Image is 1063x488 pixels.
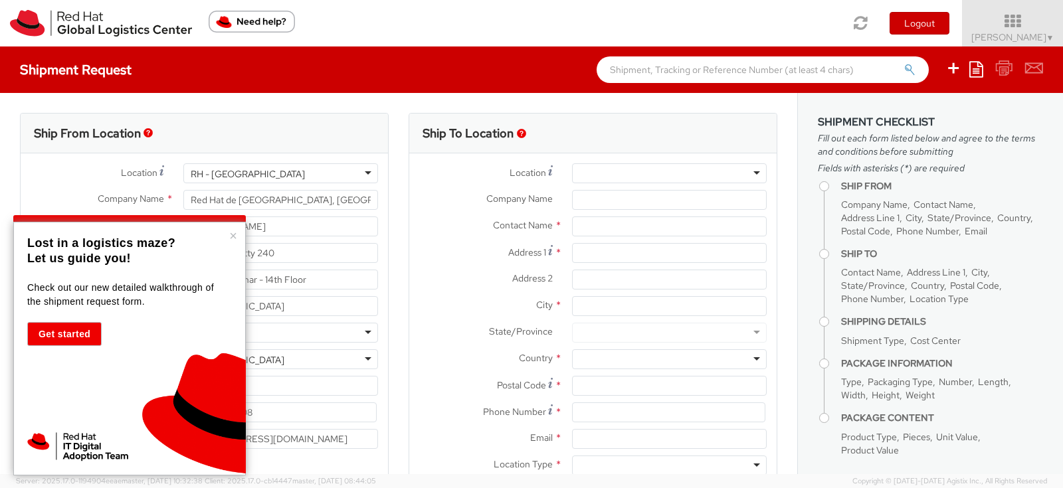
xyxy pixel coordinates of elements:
[841,376,862,388] span: Type
[497,379,546,391] span: Postal Code
[121,167,157,179] span: Location
[27,252,131,265] strong: Let us guide you!
[818,161,1043,175] span: Fields with asterisks (*) are required
[191,167,305,181] div: RH - [GEOGRAPHIC_DATA]
[906,212,921,224] span: City
[852,476,1047,487] span: Copyright © [DATE]-[DATE] Agistix Inc., All Rights Reserved
[20,62,132,77] h4: Shipment Request
[423,127,514,140] h3: Ship To Location
[978,376,1009,388] span: Length
[27,322,102,346] button: Get started
[818,131,1043,158] span: Fill out each form listed below and agree to the terms and conditions before submitting
[906,389,935,401] span: Weight
[519,352,553,364] span: Country
[841,266,901,278] span: Contact Name
[530,432,553,444] span: Email
[489,325,553,337] span: State/Province
[936,431,978,443] span: Unit Value
[868,376,933,388] span: Packaging Type
[27,236,175,250] strong: Lost in a logistics maze?
[122,476,203,485] span: master, [DATE] 10:32:38
[950,280,999,291] span: Postal Code
[841,225,890,237] span: Postal Code
[841,431,897,443] span: Product Type
[494,458,553,470] span: Location Type
[841,249,1043,259] h4: Ship To
[536,299,553,311] span: City
[486,193,553,204] span: Company Name
[841,280,905,291] span: State/Province
[841,389,866,401] span: Width
[10,10,192,37] img: rh-logistics-00dfa346123c4ec078e1.svg
[27,281,229,309] p: Check out our new detailed walkthrough of the shipment request form.
[841,293,904,305] span: Phone Number
[896,225,959,237] span: Phone Number
[927,212,991,224] span: State/Province
[911,280,944,291] span: Country
[818,116,1043,128] h3: Shipment Checklist
[910,335,961,347] span: Cost Center
[510,167,546,179] span: Location
[910,293,969,305] span: Location Type
[903,431,930,443] span: Pieces
[971,266,987,278] span: City
[597,56,929,83] input: Shipment, Tracking or Reference Number (at least 4 chars)
[98,193,164,204] span: Company Name
[872,389,900,401] span: Height
[841,359,1043,368] h4: Package Information
[34,127,141,140] h3: Ship From Location
[841,335,904,347] span: Shipment Type
[209,11,295,33] button: Need help?
[841,181,1043,191] h4: Ship From
[841,199,908,210] span: Company Name
[483,406,546,418] span: Phone Number
[907,266,965,278] span: Address Line 1
[229,229,237,242] button: Close
[914,199,973,210] span: Contact Name
[890,12,949,35] button: Logout
[16,476,203,485] span: Server: 2025.17.0-1194904eeae
[512,272,553,284] span: Address 2
[939,376,972,388] span: Number
[841,317,1043,327] h4: Shipping Details
[493,219,553,231] span: Contact Name
[971,31,1054,43] span: [PERSON_NAME]
[997,212,1030,224] span: Country
[841,212,900,224] span: Address Line 1
[841,444,899,456] span: Product Value
[205,476,376,485] span: Client: 2025.17.0-cb14447
[841,413,1043,423] h4: Package Content
[508,246,546,258] span: Address 1
[965,225,987,237] span: Email
[292,476,376,485] span: master, [DATE] 08:44:05
[1046,33,1054,43] span: ▼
